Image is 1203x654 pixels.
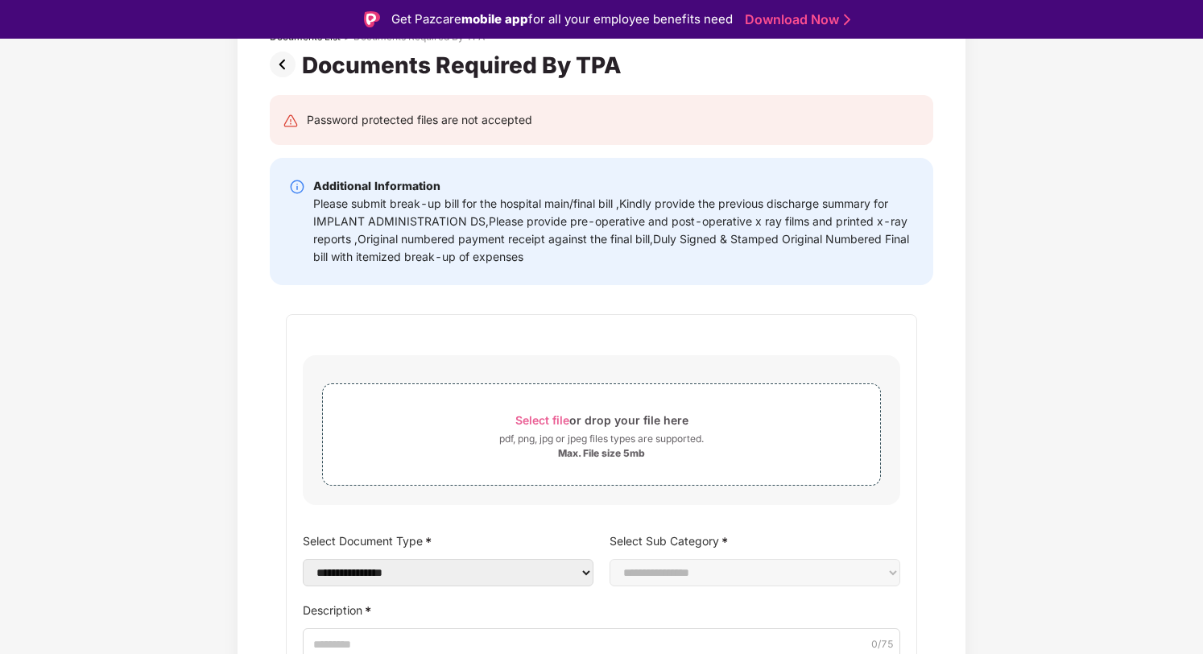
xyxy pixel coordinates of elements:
[283,113,299,129] img: svg+xml;base64,PHN2ZyB4bWxucz0iaHR0cDovL3d3dy53My5vcmcvMjAwMC9zdmciIHdpZHRoPSIyNCIgaGVpZ2h0PSIyNC...
[871,637,894,652] span: 0 /75
[313,179,440,192] b: Additional Information
[391,10,733,29] div: Get Pazcare for all your employee benefits need
[745,11,845,28] a: Download Now
[515,409,688,431] div: or drop your file here
[364,11,380,27] img: Logo
[844,11,850,28] img: Stroke
[461,11,528,27] strong: mobile app
[289,179,305,195] img: svg+xml;base64,PHN2ZyBpZD0iSW5mby0yMHgyMCIgeG1sbnM9Imh0dHA6Ly93d3cudzMub3JnLzIwMDAvc3ZnIiB3aWR0aD...
[303,598,900,622] label: Description
[558,447,645,460] div: Max. File size 5mb
[323,396,880,473] span: Select fileor drop your file herepdf, png, jpg or jpeg files types are supported.Max. File size 5mb
[313,195,914,266] div: Please submit break-up bill for the hospital main/final bill ,Kindly provide the previous dischar...
[499,431,704,447] div: pdf, png, jpg or jpeg files types are supported.
[610,529,900,553] label: Select Sub Category
[515,413,569,427] span: Select file
[270,52,302,77] img: svg+xml;base64,PHN2ZyBpZD0iUHJldi0zMngzMiIgeG1sbnM9Imh0dHA6Ly93d3cudzMub3JnLzIwMDAvc3ZnIiB3aWR0aD...
[303,529,593,553] label: Select Document Type
[307,111,532,129] div: Password protected files are not accepted
[302,52,628,79] div: Documents Required By TPA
